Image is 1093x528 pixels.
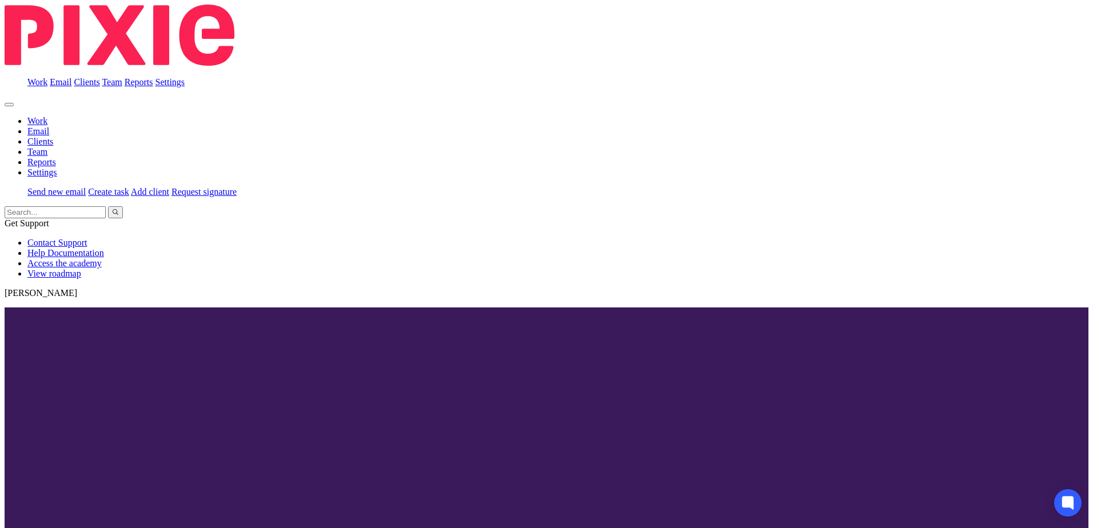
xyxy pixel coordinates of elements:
[27,187,86,197] a: Send new email
[27,258,102,268] a: Access the academy
[131,187,169,197] a: Add client
[50,77,71,87] a: Email
[125,77,153,87] a: Reports
[5,5,234,66] img: Pixie
[27,269,81,278] a: View roadmap
[88,187,129,197] a: Create task
[27,116,47,126] a: Work
[5,218,49,228] span: Get Support
[27,137,53,146] a: Clients
[74,77,99,87] a: Clients
[27,167,57,177] a: Settings
[108,206,123,218] button: Search
[155,77,185,87] a: Settings
[27,238,87,247] a: Contact Support
[27,157,56,167] a: Reports
[5,206,106,218] input: Search
[5,288,1088,298] p: [PERSON_NAME]
[27,126,49,136] a: Email
[27,147,47,157] a: Team
[102,77,122,87] a: Team
[27,77,47,87] a: Work
[171,187,237,197] a: Request signature
[27,248,104,258] a: Help Documentation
